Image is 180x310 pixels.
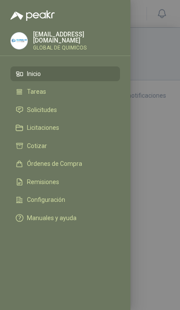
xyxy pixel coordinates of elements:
a: Licitaciones [10,121,120,135]
a: Manuales y ayuda [10,211,120,225]
a: Órdenes de Compra [10,157,120,171]
span: Licitaciones [27,124,59,131]
a: Solicitudes [10,102,120,117]
a: Configuración [10,193,120,208]
a: Cotizar [10,139,120,153]
span: Inicio [27,70,41,77]
a: Inicio [10,66,120,81]
span: Manuales y ayuda [27,214,77,221]
span: Tareas [27,88,46,95]
p: GLOBAL DE QUIMICOS [33,45,120,50]
span: Órdenes de Compra [27,160,82,167]
span: Remisiones [27,178,59,185]
img: Company Logo [11,33,27,49]
img: Logo peakr [10,10,55,21]
span: Solicitudes [27,106,57,113]
a: Remisiones [10,175,120,189]
span: Cotizar [27,142,47,149]
span: Configuración [27,196,65,203]
p: [EMAIL_ADDRESS][DOMAIN_NAME] [33,31,120,43]
a: Tareas [10,85,120,99]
